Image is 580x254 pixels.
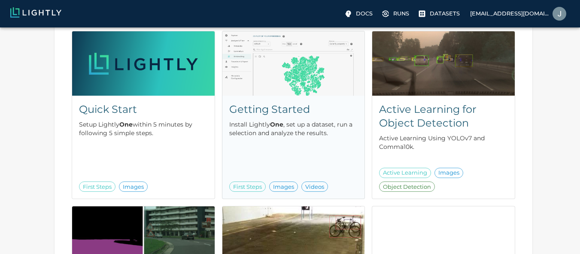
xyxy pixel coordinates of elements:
b: One [270,121,283,128]
img: Active Learning for Object Detection [372,31,515,96]
p: Active Learning Using YOLOv7 and Comma10k. [379,134,508,151]
span: First Steps [79,183,115,191]
span: Videos [302,183,328,191]
a: Please complete one of our getting started guides to active the full UI [416,7,463,21]
span: Active Learning [380,169,431,177]
h5: Getting Started [229,103,358,116]
span: Object Detection [380,183,434,191]
img: Junaid Ahmed [553,7,566,21]
label: [EMAIL_ADDRESS][DOMAIN_NAME]Junaid Ahmed [467,4,570,23]
p: [EMAIL_ADDRESS][DOMAIN_NAME] [470,9,549,18]
img: Quick Start [72,31,215,96]
p: Datasets [430,9,460,18]
p: Install Lightly , set up a dataset, run a selection and analyze the results. [229,120,358,137]
span: Images [119,183,147,191]
img: Lightly [10,7,61,18]
span: Images [270,183,298,191]
span: Images [435,169,463,177]
p: Docs [356,9,373,18]
a: Please complete one of our getting started guides to active the full UI [380,7,413,21]
p: Runs [393,9,409,18]
img: Getting Started [222,31,365,96]
h5: Active Learning for Object Detection [379,103,508,130]
label: Docs [342,7,376,21]
p: Setup Lightly within 5 minutes by following 5 simple steps. [79,120,208,137]
h5: Quick Start [79,103,208,116]
b: One [119,121,133,128]
span: First Steps [230,183,265,191]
